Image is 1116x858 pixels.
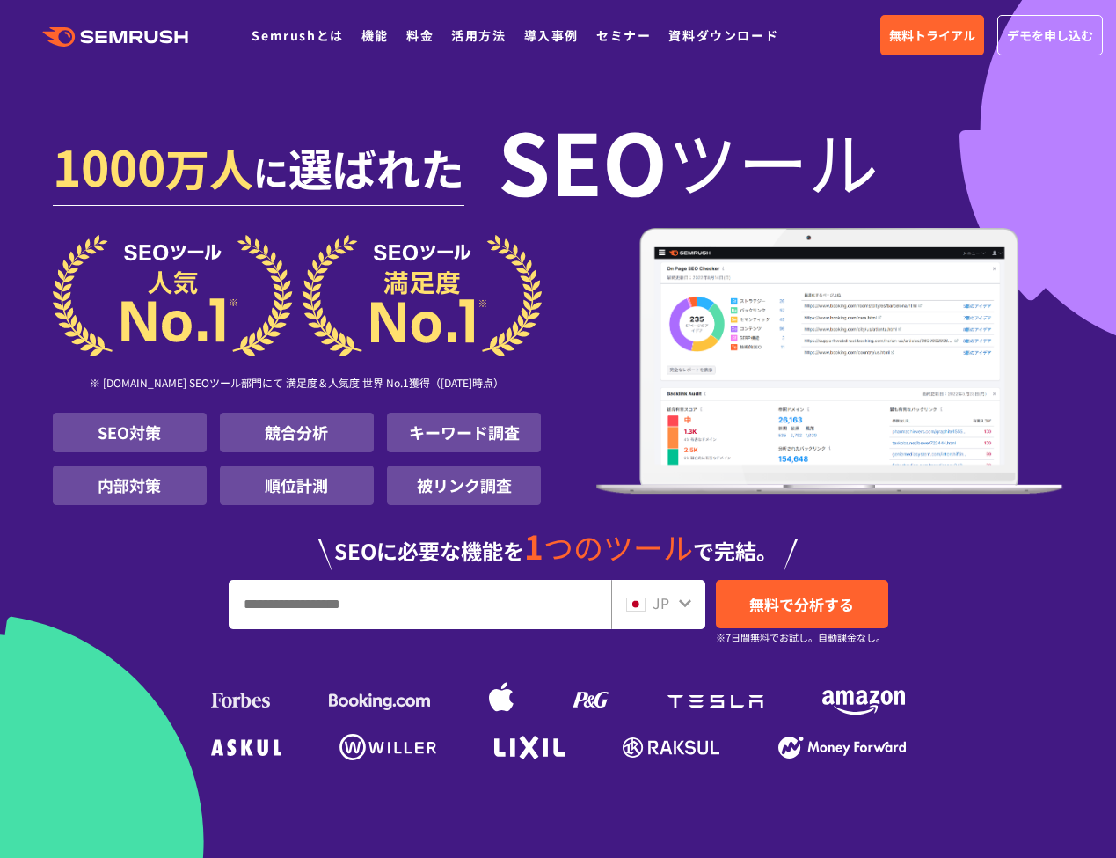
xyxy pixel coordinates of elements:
a: 無料トライアル [880,15,984,55]
a: 導入事例 [524,26,579,44]
li: 内部対策 [53,466,207,505]
li: キーワード調査 [387,413,541,452]
li: 競合分析 [220,413,374,452]
li: 順位計測 [220,466,374,505]
span: 1 [524,522,543,569]
li: SEO対策 [53,413,207,452]
span: 無料で分析する [749,593,854,615]
span: JP [653,592,669,613]
a: デモを申し込む [997,15,1103,55]
a: 無料で分析する [716,580,888,628]
span: SEO [498,125,667,195]
span: 無料トライアル [889,26,975,45]
a: セミナー [596,26,651,44]
a: Semrushとは [252,26,343,44]
span: 選ばれた [288,136,464,199]
input: URL、キーワードを入力してください [230,581,610,628]
span: 1000 [53,130,165,201]
span: デモを申し込む [1007,26,1093,45]
small: ※7日間無料でお試し。自動課金なし。 [716,629,886,646]
div: ※ [DOMAIN_NAME] SEOツール部門にて 満足度＆人気度 世界 No.1獲得（[DATE]時点） [53,356,542,413]
li: 被リンク調査 [387,466,541,505]
span: ツール [667,125,879,195]
span: 万人 [165,136,253,199]
span: に [253,146,288,197]
a: 資料ダウンロード [668,26,778,44]
div: SEOに必要な機能を [53,512,1064,570]
a: 機能 [361,26,389,44]
a: 活用方法 [451,26,506,44]
a: 料金 [406,26,434,44]
span: つのツール [543,525,693,568]
span: で完結。 [693,535,777,566]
